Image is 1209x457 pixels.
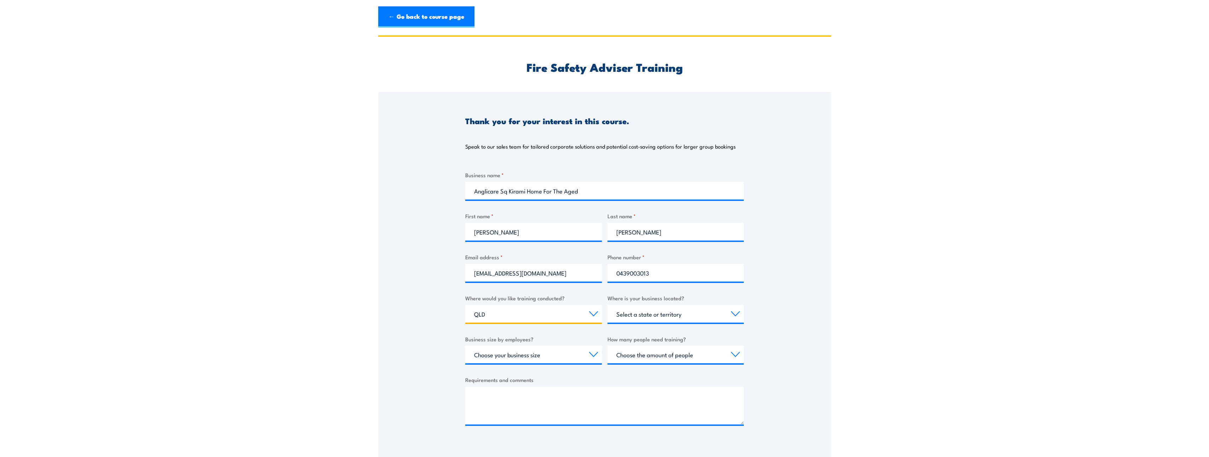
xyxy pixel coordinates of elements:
a: ← Go back to course page [378,6,474,28]
label: First name [465,212,602,220]
label: Phone number [608,253,744,261]
label: How many people need training? [608,335,744,343]
label: Business size by employees? [465,335,602,343]
p: Speak to our sales team for tailored corporate solutions and potential cost-saving options for la... [465,143,736,150]
label: Where would you like training conducted? [465,294,602,302]
label: Last name [608,212,744,220]
h3: Thank you for your interest in this course. [465,117,629,125]
label: Where is your business located? [608,294,744,302]
h2: Fire Safety Adviser Training [465,62,744,72]
label: Email address [465,253,602,261]
label: Requirements and comments [465,376,744,384]
label: Business name [465,171,744,179]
